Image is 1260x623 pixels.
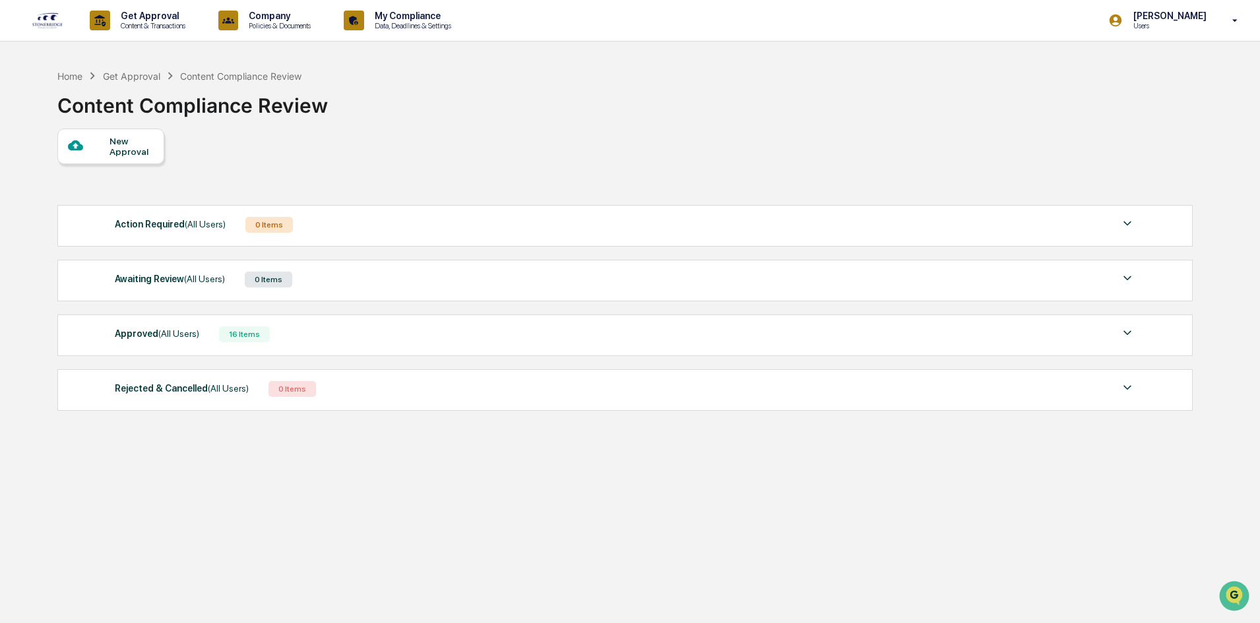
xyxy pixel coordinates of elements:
[110,11,192,21] p: Get Approval
[103,71,160,82] div: Get Approval
[8,161,90,185] a: 🖐️Preclearance
[32,12,63,29] img: logo
[90,161,169,185] a: 🗄️Attestations
[158,328,199,339] span: (All Users)
[1123,11,1213,21] p: [PERSON_NAME]
[245,217,293,233] div: 0 Items
[8,186,88,210] a: 🔎Data Lookup
[1119,325,1135,341] img: caret
[115,380,249,397] div: Rejected & Cancelled
[109,166,164,179] span: Attestations
[219,326,270,342] div: 16 Items
[45,114,167,125] div: We're available if you need us!
[208,383,249,394] span: (All Users)
[26,191,83,204] span: Data Lookup
[115,216,226,233] div: Action Required
[268,381,316,397] div: 0 Items
[238,11,317,21] p: Company
[1119,216,1135,231] img: caret
[110,21,192,30] p: Content & Transactions
[13,167,24,178] div: 🖐️
[131,223,160,233] span: Pylon
[13,101,37,125] img: 1746055101610-c473b297-6a78-478c-a979-82029cc54cd1
[364,21,458,30] p: Data, Deadlines & Settings
[57,71,82,82] div: Home
[115,270,225,287] div: Awaiting Review
[45,101,216,114] div: Start new chat
[180,71,301,82] div: Content Compliance Review
[96,167,106,178] div: 🗄️
[13,28,240,49] p: How can we help?
[1119,380,1135,396] img: caret
[238,21,317,30] p: Policies & Documents
[13,193,24,203] div: 🔎
[1218,579,1253,615] iframe: Open customer support
[364,11,458,21] p: My Compliance
[1119,270,1135,286] img: caret
[224,105,240,121] button: Start new chat
[185,219,226,229] span: (All Users)
[184,274,225,284] span: (All Users)
[1123,21,1213,30] p: Users
[110,136,154,157] div: New Approval
[26,166,85,179] span: Preclearance
[57,83,328,117] div: Content Compliance Review
[115,325,199,342] div: Approved
[245,272,292,287] div: 0 Items
[93,223,160,233] a: Powered byPylon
